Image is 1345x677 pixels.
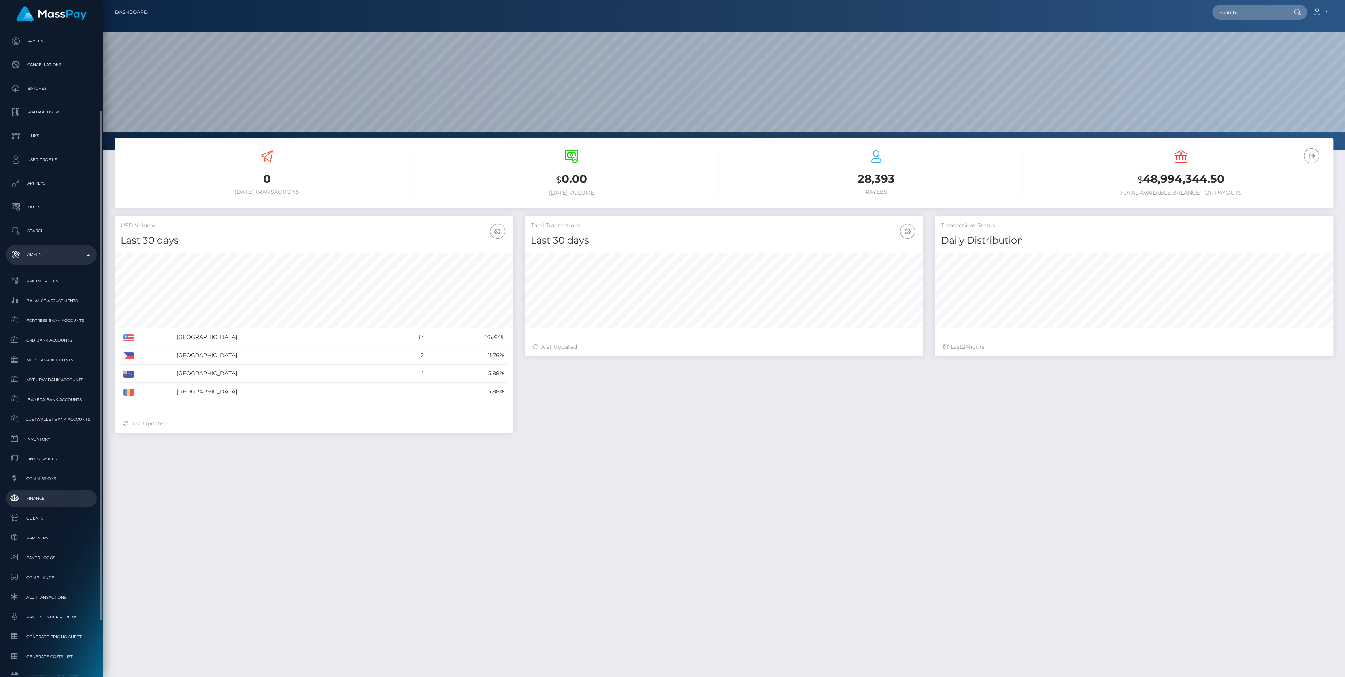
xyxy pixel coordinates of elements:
[426,383,507,401] td: 5.88%
[9,106,94,118] p: Manage Users
[531,234,917,248] h4: Last 30 days
[174,328,391,346] td: [GEOGRAPHIC_DATA]
[123,420,505,428] div: Just Updated
[9,533,94,543] span: Partners
[6,126,97,146] a: Links
[9,593,94,602] span: All Transactions
[6,312,97,329] a: Fortress Bank Accounts
[6,245,97,265] a: Admin
[426,346,507,365] td: 11.76%
[941,234,1327,248] h4: Daily Distribution
[6,197,97,217] a: Taxes
[6,589,97,606] a: All Transactions
[174,346,391,365] td: [GEOGRAPHIC_DATA]
[556,174,562,185] small: $
[9,395,94,404] span: Ibanera Bank Accounts
[9,553,94,562] span: Payer Logos
[6,569,97,586] a: Compliance
[6,272,97,289] a: Pricing Rules
[121,171,413,187] h3: 0
[426,328,507,346] td: 76.47%
[9,494,94,503] span: Finance
[6,470,97,487] a: Commissions
[9,201,94,213] p: Taxes
[121,234,507,248] h4: Last 30 days
[6,332,97,349] a: CRB Bank Accounts
[6,450,97,467] a: Link Services
[9,296,94,305] span: Balance Adjustments
[115,4,148,21] a: Dashboard
[123,371,134,378] img: AU.png
[9,276,94,286] span: Pricing Rules
[730,171,1023,187] h3: 28,393
[391,328,426,346] td: 13
[9,59,94,71] p: Cancellations
[391,383,426,401] td: 1
[9,225,94,237] p: Search
[1034,171,1327,187] h3: 48,994,344.50
[943,343,1325,351] div: Last hours
[6,431,97,448] a: Inventory
[6,174,97,193] a: API Keys
[1034,189,1327,196] h6: Total Available Balance for Payouts
[9,356,94,365] span: MCB Bank Accounts
[6,150,97,170] a: User Profile
[6,628,97,645] a: Generate Pricing Sheet
[9,154,94,166] p: User Profile
[6,411,97,428] a: JustWallet Bank Accounts
[9,375,94,384] span: MyEUPay Bank Accounts
[9,83,94,95] p: Batches
[6,391,97,408] a: Ibanera Bank Accounts
[9,632,94,641] span: Generate Pricing Sheet
[123,389,134,396] img: RO.png
[174,383,391,401] td: [GEOGRAPHIC_DATA]
[6,371,97,388] a: MyEUPay Bank Accounts
[6,79,97,98] a: Batches
[6,510,97,527] a: Clients
[9,249,94,261] p: Admin
[9,474,94,483] span: Commissions
[6,609,97,626] a: Payees under Review
[121,222,507,230] h5: USD Volume
[123,352,134,359] img: PH.png
[730,189,1023,195] h6: Payees
[531,222,917,230] h5: Total Transactions
[533,343,915,351] div: Just Updated
[9,316,94,325] span: Fortress Bank Accounts
[6,352,97,369] a: MCB Bank Accounts
[9,35,94,47] p: Payees
[6,529,97,547] a: Partners
[6,648,97,665] a: Generate Costs List
[174,365,391,383] td: [GEOGRAPHIC_DATA]
[9,454,94,463] span: Link Services
[425,171,718,187] h3: 0.00
[6,221,97,241] a: Search
[6,490,97,507] a: Finance
[426,365,507,383] td: 5.88%
[9,652,94,661] span: Generate Costs List
[6,549,97,566] a: Payer Logos
[9,435,94,444] span: Inventory
[121,189,413,195] h6: [DATE] Transactions
[123,334,134,341] img: US.png
[9,514,94,523] span: Clients
[9,336,94,345] span: CRB Bank Accounts
[9,130,94,142] p: Links
[1212,5,1287,20] input: Search...
[9,573,94,582] span: Compliance
[1137,174,1143,185] small: $
[962,343,968,350] span: 24
[9,415,94,424] span: JustWallet Bank Accounts
[6,102,97,122] a: Manage Users
[6,55,97,75] a: Cancellations
[6,292,97,309] a: Balance Adjustments
[9,178,94,189] p: API Keys
[391,346,426,365] td: 2
[941,222,1327,230] h5: Transactions Status
[9,613,94,622] span: Payees under Review
[16,6,87,22] img: MassPay Logo
[425,189,718,196] h6: [DATE] Volume
[6,31,97,51] a: Payees
[391,365,426,383] td: 1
